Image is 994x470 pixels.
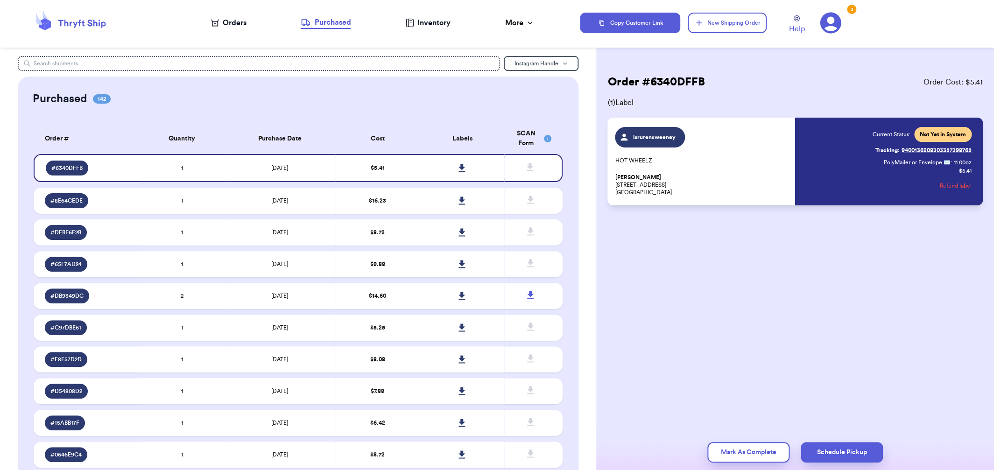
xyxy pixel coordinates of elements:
[18,56,500,71] input: Search shipments...
[615,157,790,164] p: HOT WHEELZ
[181,388,183,394] span: 1
[181,357,183,362] span: 1
[951,159,952,166] span: :
[271,165,288,171] span: [DATE]
[940,175,972,196] button: Refund label
[34,123,140,154] th: Order #
[370,420,385,426] span: $ 6.42
[420,123,504,154] th: Labels
[180,293,183,299] span: 2
[271,293,288,299] span: [DATE]
[181,325,183,330] span: 1
[224,123,335,154] th: Purchase Date
[370,261,385,267] span: $ 9.88
[515,61,558,66] span: Instagram Handle
[875,143,972,158] a: Tracking:9400136208303357398765
[271,230,288,235] span: [DATE]
[371,388,384,394] span: $ 7.88
[50,260,82,268] span: # 65F7AD24
[959,167,972,175] p: $ 5.41
[181,198,183,203] span: 1
[370,230,385,235] span: $ 8.72
[607,75,705,90] h2: Order # 6340DFFB
[50,387,82,395] span: # D54808D2
[50,419,79,427] span: # 15ABB17F
[371,165,385,171] span: $ 5.41
[370,357,385,362] span: $ 8.08
[271,388,288,394] span: [DATE]
[211,17,247,28] a: Orders
[140,123,224,154] th: Quantity
[504,56,578,71] button: Instagram Handle
[93,94,111,104] span: 142
[924,77,983,88] span: Order Cost: $ 5.41
[33,91,87,106] h2: Purchased
[801,442,883,463] button: Schedule Pickup
[301,17,351,28] div: Purchased
[707,442,790,463] button: Mark As Complete
[615,174,790,196] p: [STREET_ADDRESS] [GEOGRAPHIC_DATA]
[50,356,82,363] span: # E8F57D2D
[301,17,351,29] a: Purchased
[181,261,183,267] span: 1
[370,452,385,457] span: $ 8.72
[50,324,81,331] span: # C97DBE61
[271,325,288,330] span: [DATE]
[181,452,183,457] span: 1
[181,165,183,171] span: 1
[820,12,841,34] a: 3
[789,15,805,35] a: Help
[884,160,951,165] span: PolyMailer or Envelope ✉️
[688,13,766,33] button: New Shipping Order
[181,230,183,235] span: 1
[632,133,677,141] span: larurensweeney
[50,197,83,204] span: # 8E64CEDE
[873,131,910,138] span: Current Status:
[335,123,420,154] th: Cost
[369,293,386,299] span: $ 14.60
[50,229,81,236] span: # DEBF6E2B
[615,174,661,181] span: [PERSON_NAME]
[271,261,288,267] span: [DATE]
[847,5,856,14] div: 3
[50,451,82,458] span: # 0646E9C4
[271,198,288,203] span: [DATE]
[50,292,84,300] span: # DB9349DC
[580,13,681,33] button: Copy Customer Link
[505,17,535,28] div: More
[920,131,966,138] span: Not Yet in System
[875,147,900,154] span: Tracking:
[271,420,288,426] span: [DATE]
[607,97,983,108] span: ( 1 ) Label
[369,198,386,203] span: $ 16.23
[271,452,288,457] span: [DATE]
[51,164,83,172] span: # 6340DFFB
[181,420,183,426] span: 1
[271,357,288,362] span: [DATE]
[370,325,385,330] span: $ 5.25
[405,17,451,28] a: Inventory
[954,159,972,166] span: 11.00 oz
[789,23,805,35] span: Help
[510,129,551,148] div: SCAN Form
